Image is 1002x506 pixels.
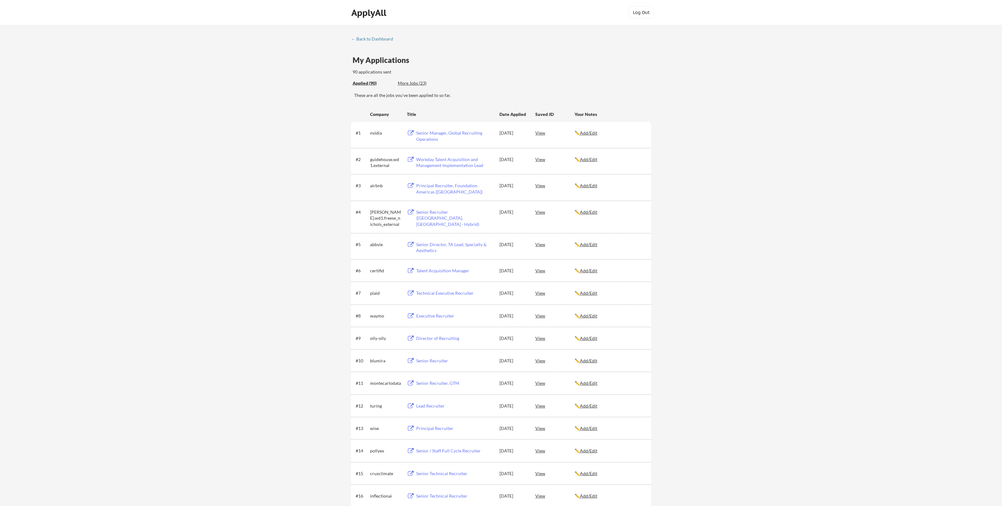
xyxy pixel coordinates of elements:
[499,493,527,499] div: [DATE]
[499,448,527,454] div: [DATE]
[535,108,575,120] div: Saved JD
[370,313,401,319] div: waymo
[580,130,597,136] u: Add/Edit
[356,268,368,274] div: #6
[575,156,646,163] div: ✏️
[370,403,401,409] div: turing
[535,468,575,479] div: View
[353,69,473,75] div: 90 applications sent
[356,130,368,136] div: #1
[370,241,401,248] div: abbvie
[580,426,597,431] u: Add/Edit
[370,209,401,227] div: [PERSON_NAME].wd1.freese_nichols_external
[356,425,368,432] div: #13
[580,268,597,273] u: Add/Edit
[499,470,527,477] div: [DATE]
[370,380,401,386] div: montecarlodata
[580,313,597,318] u: Add/Edit
[416,268,494,274] div: Talent Acquisition Manager
[370,156,401,169] div: guidehouse.wd1.external
[416,425,494,432] div: Principal Recruiter
[356,156,368,163] div: #2
[499,241,527,248] div: [DATE]
[353,80,393,87] div: These are all the jobs you've been applied to so far.
[575,209,646,215] div: ✏️
[580,358,597,363] u: Add/Edit
[356,335,368,341] div: #9
[356,380,368,386] div: #11
[416,380,494,386] div: Senior Recruiter, GTM
[499,380,527,386] div: [DATE]
[370,470,401,477] div: cruxclimate
[370,268,401,274] div: certifid
[535,239,575,250] div: View
[356,403,368,409] div: #12
[535,265,575,276] div: View
[356,183,368,189] div: #3
[575,290,646,296] div: ✏️
[356,358,368,364] div: #10
[575,268,646,274] div: ✏️
[499,290,527,296] div: [DATE]
[535,355,575,366] div: View
[416,209,494,227] div: Senior Recruiter ([GEOGRAPHIC_DATA], [GEOGRAPHIC_DATA] - Hybrid)
[575,403,646,409] div: ✏️
[580,157,597,162] u: Add/Edit
[416,156,494,169] div: Workday Talent Acquisition and Management Implementation Lead
[535,180,575,191] div: View
[416,313,494,319] div: Executive Recruiter
[416,470,494,477] div: Senior Technical Recruiter
[499,335,527,341] div: [DATE]
[535,127,575,138] div: View
[575,380,646,386] div: ✏️
[370,493,401,499] div: inflectionai
[580,448,597,453] u: Add/Edit
[499,403,527,409] div: [DATE]
[575,241,646,248] div: ✏️
[370,358,401,364] div: blumira
[370,183,401,189] div: airbnb
[353,80,393,86] div: Applied (90)
[398,80,444,87] div: These are job applications we think you'd be a good fit for, but couldn't apply you to automatica...
[354,92,651,98] div: These are all the jobs you've been applied to so far.
[499,111,527,117] div: Date Applied
[416,241,494,254] div: Senior Director, TA Lead, Specialty & Aesthetics
[370,111,401,117] div: Company
[580,403,597,408] u: Add/Edit
[416,493,494,499] div: Senior Technical Recruiter
[535,377,575,389] div: View
[535,287,575,298] div: View
[580,209,597,215] u: Add/Edit
[499,313,527,319] div: [DATE]
[499,268,527,274] div: [DATE]
[351,36,398,43] a: ← Back to Dashboard
[356,209,368,215] div: #4
[575,448,646,454] div: ✏️
[416,290,494,296] div: Technical Executive Recruiter
[356,448,368,454] div: #14
[575,358,646,364] div: ✏️
[370,448,401,454] div: pollyex
[499,358,527,364] div: [DATE]
[580,380,597,386] u: Add/Edit
[416,183,494,195] div: Principal Recruiter, Foundation Americas ([GEOGRAPHIC_DATA])
[416,448,494,454] div: Senior / Staff Full Cycle Recruiter
[580,242,597,247] u: Add/Edit
[535,332,575,344] div: View
[580,471,597,476] u: Add/Edit
[575,313,646,319] div: ✏️
[575,425,646,432] div: ✏️
[575,470,646,477] div: ✏️
[535,490,575,501] div: View
[535,206,575,217] div: View
[353,56,414,64] div: My Applications
[416,335,494,341] div: Director of Recruiting
[356,493,368,499] div: #16
[580,336,597,341] u: Add/Edit
[416,403,494,409] div: Lead Recruiter
[580,493,597,499] u: Add/Edit
[535,310,575,321] div: View
[416,130,494,142] div: Senior Manager, Global Recruiting Operations
[398,80,444,86] div: More Jobs (23)
[575,183,646,189] div: ✏️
